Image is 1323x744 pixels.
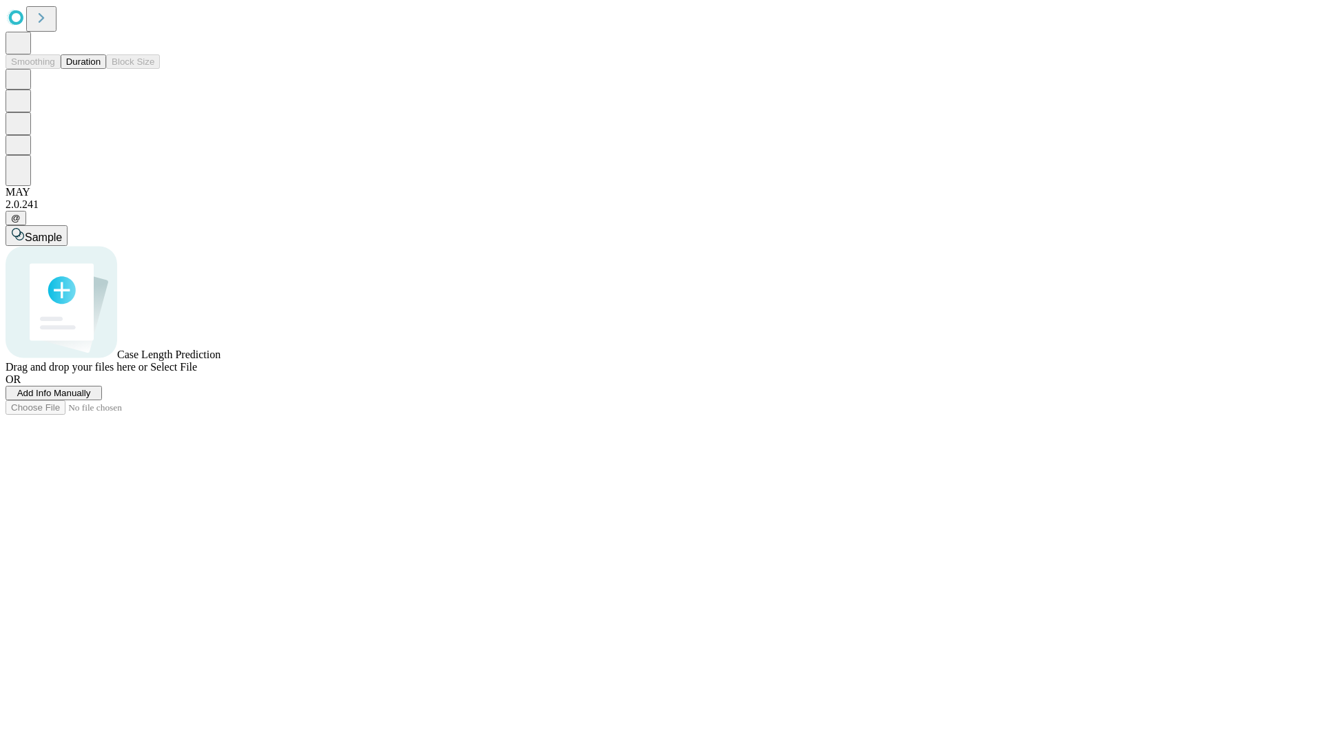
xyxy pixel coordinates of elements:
[106,54,160,69] button: Block Size
[6,361,147,373] span: Drag and drop your files here or
[17,388,91,398] span: Add Info Manually
[6,386,102,400] button: Add Info Manually
[6,54,61,69] button: Smoothing
[6,186,1317,198] div: MAY
[6,211,26,225] button: @
[6,198,1317,211] div: 2.0.241
[25,231,62,243] span: Sample
[6,373,21,385] span: OR
[61,54,106,69] button: Duration
[11,213,21,223] span: @
[6,225,68,246] button: Sample
[117,349,220,360] span: Case Length Prediction
[150,361,197,373] span: Select File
